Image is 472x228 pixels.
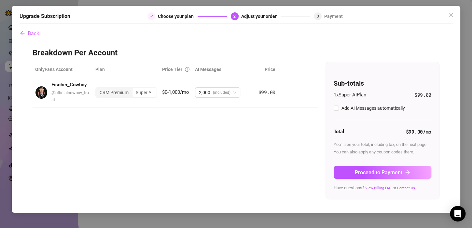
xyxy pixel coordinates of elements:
span: info-circle [185,67,189,72]
span: 2,000 [199,88,210,97]
span: $99.00 [414,91,431,99]
span: 3 [317,14,319,19]
span: arrow-left [20,31,25,36]
button: Close [446,10,456,20]
div: Payment [324,12,343,20]
span: Close [446,12,456,18]
span: Back [28,30,39,36]
div: Choose your plan [158,12,198,20]
span: 1 x Super AI Plan [334,91,366,99]
strong: Total [334,129,344,135]
a: View Billing FAQ [365,186,392,190]
span: $0-1,000/mo [162,89,189,95]
img: avatar.jpg [35,86,47,99]
span: @ officialcowboy_trust [51,90,89,102]
strong: Fischer_Cowboy [51,82,87,88]
h5: Upgrade Subscription [20,12,70,20]
h3: Breakdown Per Account [33,48,439,58]
span: 2 [233,14,236,19]
div: Add AI Messages automatically [341,105,405,112]
th: AI Messages [192,62,252,77]
div: CRM Premium [96,88,132,97]
button: Proceed to Paymentarrow-right [334,166,431,179]
span: Price Tier [162,67,182,72]
th: Plan [93,62,160,77]
div: Super AI [132,88,156,97]
th: Price [252,62,278,77]
th: OnlyFans Account [33,62,92,77]
span: $99.00 [258,89,275,95]
span: arrow-right [405,170,410,175]
span: (included) [213,88,230,97]
a: Contact Us [397,186,415,190]
div: segmented control [95,87,157,98]
h4: Sub-totals [334,79,431,88]
span: Proceed to Payment [355,169,402,176]
span: You'll see your total, including tax, on the next page. You can also apply any coupon codes there. [334,142,427,154]
div: Open Intercom Messenger [450,206,465,221]
button: Back [20,27,39,40]
span: Have questions? or [334,185,415,190]
span: check [149,14,153,18]
strong: $99.00 /mo [406,128,431,135]
span: close [449,12,454,18]
div: Adjust your order [241,12,281,20]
